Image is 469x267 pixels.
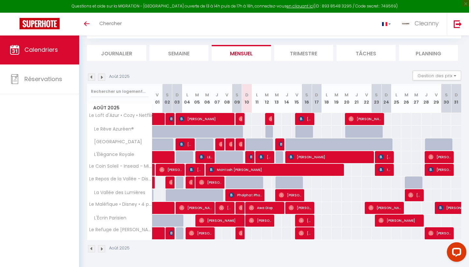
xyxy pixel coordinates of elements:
li: Trimestre [274,45,334,61]
abbr: V [295,92,298,98]
span: Cleanny [415,19,439,27]
th: 27 [411,84,421,113]
th: 23 [372,84,382,113]
a: ... Cleanny [396,13,447,35]
abbr: M [275,92,279,98]
abbr: S [235,92,238,98]
li: Semaine [149,45,209,61]
span: [PERSON_NAME] [249,151,252,163]
th: 03 [172,84,182,113]
abbr: J [216,92,218,98]
span: [PERSON_NAME] [269,113,272,125]
span: Le Rêve Azuréen® [88,126,135,133]
span: [PERSON_NAME] [259,151,272,163]
th: 08 [222,84,232,113]
span: Réservations [24,75,62,83]
th: 26 [401,84,411,113]
abbr: M [405,92,408,98]
span: Chercher [99,20,122,27]
span: [PERSON_NAME] [289,151,373,163]
span: Kheirddine Zaillel [239,227,242,239]
span: [PERSON_NAME] [189,227,212,239]
abbr: D [176,92,179,98]
abbr: V [156,92,159,98]
th: 13 [272,84,282,113]
img: logout [454,20,462,28]
span: Le Coin Soleil - Insead - Mini-Bar [88,164,153,169]
li: Tâches [336,45,396,61]
a: [PERSON_NAME] [152,164,156,176]
abbr: J [425,92,428,98]
abbr: L [326,92,328,98]
span: [PERSON_NAME] [299,113,312,125]
li: Mensuel [212,45,271,61]
a: [PERSON_NAME] [152,176,156,189]
th: 30 [441,84,451,113]
th: 21 [351,84,362,113]
span: Le Repos de la Vallée - Disney [88,176,153,181]
span: [PERSON_NAME] [348,113,382,125]
span: Août 2025 [87,103,152,113]
span: [PERSON_NAME] [229,138,232,150]
span: Awa Diop [249,202,282,214]
th: 06 [202,84,212,113]
abbr: M [414,92,418,98]
abbr: J [286,92,288,98]
th: 10 [242,84,252,113]
span: [PERSON_NAME] [289,202,312,214]
span: [PERSON_NAME] [219,138,222,150]
span: [PERSON_NAME] [169,227,172,239]
th: 02 [162,84,172,113]
span: LE [PERSON_NAME] [199,151,212,163]
th: 29 [431,84,441,113]
span: [PERSON_NAME] [368,202,402,214]
abbr: M [334,92,338,98]
span: [PERSON_NAME] [189,176,192,189]
span: [PERSON_NAME] [239,202,242,214]
abbr: D [385,92,388,98]
img: Super Booking [20,18,60,29]
a: en cliquant ici [287,3,314,9]
p: Août 2025 [109,245,130,251]
span: [PERSON_NAME] [299,227,312,239]
abbr: V [225,92,228,98]
span: tardieux tardieux [378,163,392,176]
span: [PERSON_NAME] [249,214,272,227]
th: 01 [152,84,163,113]
span: [PERSON_NAME] [299,214,312,227]
th: 14 [282,84,292,113]
span: [PERSON_NAME] [179,202,213,214]
th: 15 [292,84,302,113]
abbr: L [186,92,188,98]
th: 18 [322,84,332,113]
span: Le Loft d'Azur • Cozy • Netflix [88,113,153,118]
span: [GEOGRAPHIC_DATA] [88,138,144,146]
span: Le Maléfique • Disney • 4 pers • Parking Gratuit [88,202,153,207]
abbr: J [355,92,358,98]
th: 28 [421,84,432,113]
li: Planning [399,45,458,61]
span: [PERSON_NAME] [199,176,222,189]
abbr: S [445,92,448,98]
span: [PERSON_NAME] [159,163,183,176]
abbr: V [365,92,368,98]
span: [PERSON_NAME] [279,189,302,201]
abbr: D [315,92,318,98]
span: L'Écrin Parisien [88,215,128,222]
input: Rechercher un logement... [91,86,149,97]
abbr: S [375,92,378,98]
span: [PERSON_NAME] [219,202,232,214]
th: 09 [232,84,242,113]
img: ... [401,19,410,28]
th: 16 [302,84,312,113]
span: [PERSON_NAME] [179,138,192,150]
p: Août 2025 [109,74,130,80]
span: Calendriers [24,46,58,54]
span: [PERSON_NAME] [428,151,452,163]
span: [PERSON_NAME] [428,227,452,239]
abbr: L [395,92,397,98]
a: Chercher [94,13,127,35]
th: 05 [192,84,202,113]
abbr: D [455,92,458,98]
